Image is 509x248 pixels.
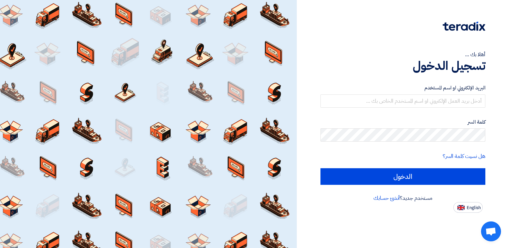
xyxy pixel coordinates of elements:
label: كلمة السر [320,118,485,126]
img: Teradix logo [443,22,485,31]
span: English [467,205,481,210]
button: English [453,202,483,213]
a: أنشئ حسابك [373,194,400,202]
a: هل نسيت كلمة السر؟ [443,152,485,160]
div: مستخدم جديد؟ [320,194,485,202]
label: البريد الإلكتروني او اسم المستخدم [320,84,485,92]
h1: تسجيل الدخول [320,59,485,73]
div: أهلا بك ... [320,51,485,59]
div: Open chat [481,221,501,241]
input: أدخل بريد العمل الإلكتروني او اسم المستخدم الخاص بك ... [320,94,485,108]
input: الدخول [320,168,485,185]
img: en-US.png [457,205,465,210]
